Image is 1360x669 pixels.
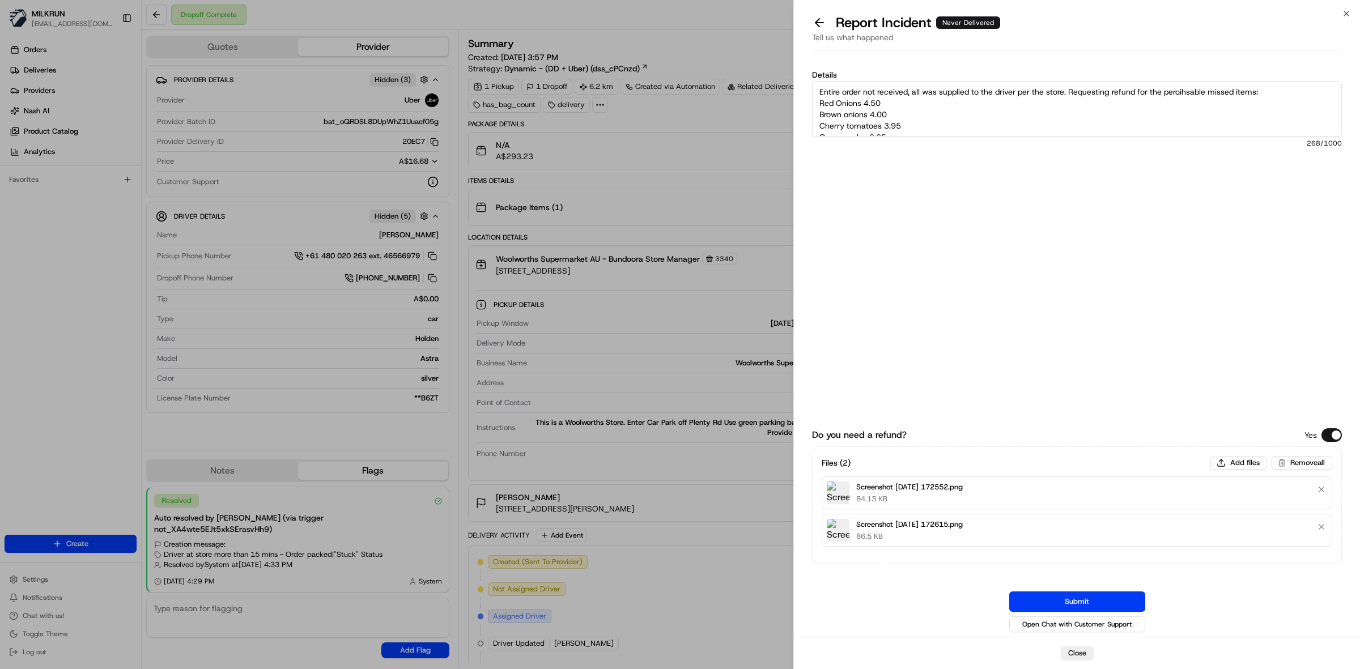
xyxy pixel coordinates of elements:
button: Submit [1009,591,1145,612]
button: Open Chat with Customer Support [1009,616,1145,632]
p: Yes [1304,429,1317,441]
button: Remove file [1314,481,1329,497]
button: Removeall [1272,456,1332,470]
h3: Files ( 2 ) [822,457,851,468]
textarea: Entire order not received, all was supplied to the driver per the store. Requesting refund for th... [812,81,1342,137]
label: Do you need a refund? [812,428,907,442]
img: Screenshot 2025-08-23 172615.png [827,519,849,542]
label: Details [812,71,1342,79]
p: Screenshot [DATE] 172615.png [856,519,963,530]
span: 268 /1000 [812,139,1342,148]
div: Never Delivered [936,16,1000,29]
img: Screenshot 2025-08-23 172552.png [827,481,849,504]
button: Close [1061,646,1094,660]
p: Screenshot [DATE] 172552.png [856,481,963,493]
div: Tell us what happened [812,32,1342,50]
p: 84.13 KB [856,494,963,504]
p: 86.5 KB [856,531,963,542]
button: Add files [1210,456,1267,470]
button: Remove file [1314,519,1329,535]
p: Report Incident [836,14,1000,32]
